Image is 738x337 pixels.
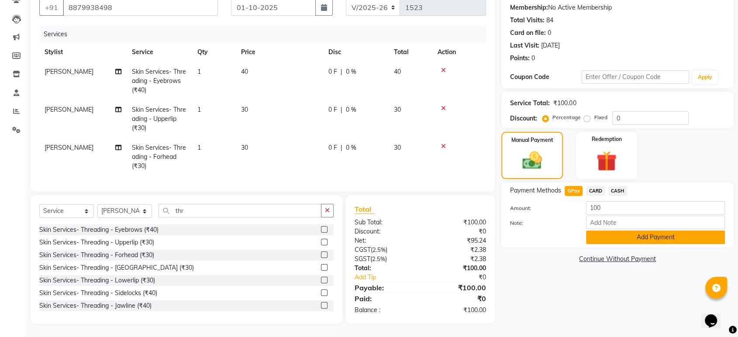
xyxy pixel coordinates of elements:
[39,251,154,260] div: Skin Services- Threading - Forhead (₹30)
[608,186,627,196] span: CASH
[586,216,725,229] input: Add Note
[328,67,337,76] span: 0 F
[586,230,725,244] button: Add Payment
[510,114,537,123] div: Discount:
[372,246,386,253] span: 2.5%
[510,72,582,82] div: Coupon Code
[510,99,550,108] div: Service Total:
[511,136,553,144] label: Manual Payment
[355,205,375,214] span: Total
[510,3,725,12] div: No Active Membership
[39,289,157,298] div: Skin Services- Threading - Sidelocks (₹40)
[39,225,159,234] div: Skin Services- Threading - Eyebrows (₹40)
[241,144,248,151] span: 30
[192,42,236,62] th: Qty
[586,186,605,196] span: CARD
[346,143,356,152] span: 0 %
[132,106,186,132] span: Skin Services- Threading - Upperlip (₹30)
[590,148,623,174] img: _gift.svg
[348,293,421,304] div: Paid:
[421,236,493,245] div: ₹95.24
[541,41,560,50] div: [DATE]
[394,68,401,76] span: 40
[510,16,545,25] div: Total Visits:
[348,273,432,282] a: Add Tip
[586,201,725,215] input: Amount
[546,16,553,25] div: 84
[701,302,729,328] iframe: chat widget
[355,246,371,254] span: CGST
[241,68,248,76] span: 40
[503,254,732,264] a: Continue Without Payment
[565,186,583,196] span: GPay
[594,113,607,121] label: Fixed
[421,293,493,304] div: ₹0
[348,264,421,273] div: Total:
[348,218,421,227] div: Sub Total:
[39,263,194,272] div: Skin Services- Threading - [GEOGRAPHIC_DATA] (₹30)
[348,282,421,293] div: Payable:
[323,42,389,62] th: Disc
[159,204,321,217] input: Search or Scan
[328,105,337,114] span: 0 F
[40,26,493,42] div: Services
[39,238,154,247] div: Skin Services- Threading - Upperlip (₹30)
[548,28,551,38] div: 0
[421,218,493,227] div: ₹100.00
[45,106,93,113] span: [PERSON_NAME]
[197,144,201,151] span: 1
[693,71,717,84] button: Apply
[582,70,689,84] input: Enter Offer / Coupon Code
[132,68,186,94] span: Skin Services- Threading - Eyebrows (₹40)
[197,68,201,76] span: 1
[389,42,432,62] th: Total
[421,254,493,264] div: ₹2.38
[372,255,385,262] span: 2.5%
[39,301,152,310] div: Skin Services- Threading - Jawline (₹40)
[348,254,421,264] div: ( )
[552,113,580,121] label: Percentage
[39,276,155,285] div: Skin Services- Threading - Lowerlip (₹30)
[45,144,93,151] span: [PERSON_NAME]
[127,42,192,62] th: Service
[341,67,342,76] span: |
[510,28,546,38] div: Card on file:
[348,227,421,236] div: Discount:
[341,143,342,152] span: |
[328,143,337,152] span: 0 F
[421,282,493,293] div: ₹100.00
[346,105,356,114] span: 0 %
[394,106,401,113] span: 30
[503,219,579,227] label: Note:
[510,54,530,63] div: Points:
[421,306,493,315] div: ₹100.00
[348,245,421,254] div: ( )
[432,42,486,62] th: Action
[421,227,493,236] div: ₹0
[197,106,201,113] span: 1
[241,106,248,113] span: 30
[510,3,548,12] div: Membership:
[531,54,535,63] div: 0
[591,135,621,143] label: Redemption
[39,42,127,62] th: Stylist
[421,245,493,254] div: ₹2.38
[45,68,93,76] span: [PERSON_NAME]
[553,99,576,108] div: ₹100.00
[236,42,323,62] th: Price
[421,264,493,273] div: ₹100.00
[348,236,421,245] div: Net:
[394,144,401,151] span: 30
[132,144,186,170] span: Skin Services- Threading - Forhead (₹30)
[503,204,579,212] label: Amount:
[510,41,539,50] div: Last Visit:
[348,306,421,315] div: Balance :
[516,149,548,172] img: _cash.svg
[341,105,342,114] span: |
[432,273,493,282] div: ₹0
[346,67,356,76] span: 0 %
[355,255,370,263] span: SGST
[510,186,561,195] span: Payment Methods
